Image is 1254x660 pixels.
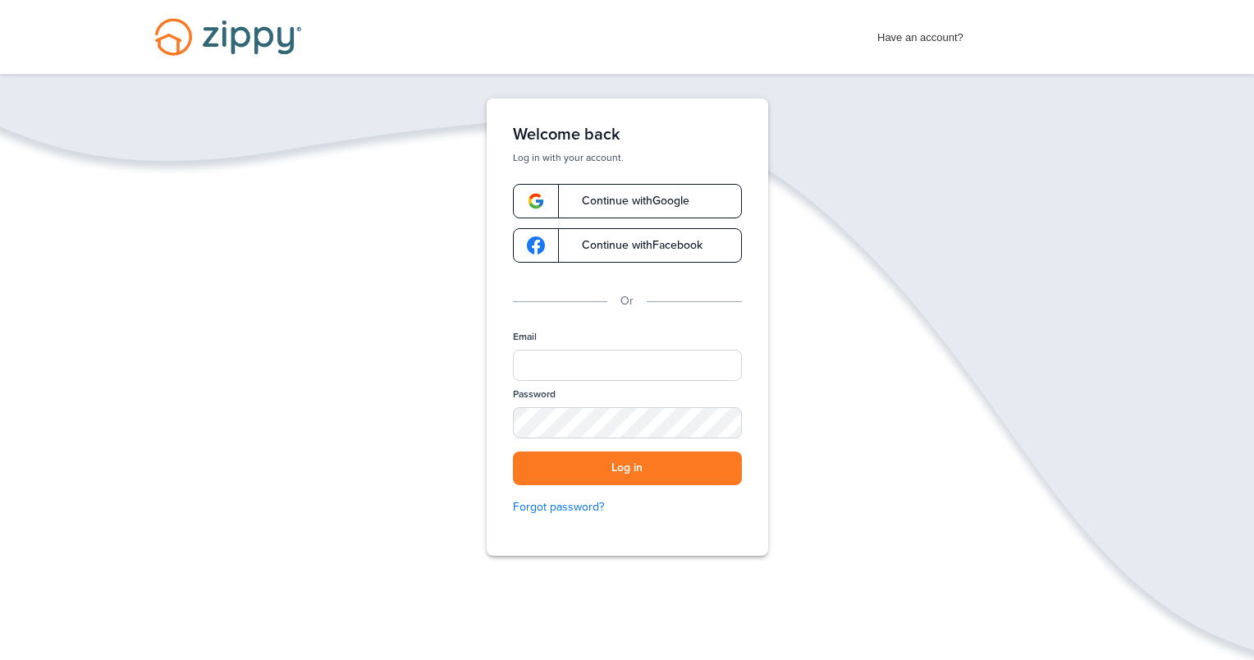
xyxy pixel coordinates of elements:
[513,407,742,438] input: Password
[513,451,742,485] button: Log in
[565,195,689,207] span: Continue with Google
[513,125,742,144] h1: Welcome back
[513,350,742,381] input: Email
[513,228,742,263] a: google-logoContinue withFacebook
[513,151,742,164] p: Log in with your account.
[565,240,703,251] span: Continue with Facebook
[877,21,963,47] span: Have an account?
[513,330,537,344] label: Email
[513,498,742,516] a: Forgot password?
[527,236,545,254] img: google-logo
[620,292,634,310] p: Or
[513,184,742,218] a: google-logoContinue withGoogle
[513,387,556,401] label: Password
[527,192,545,210] img: google-logo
